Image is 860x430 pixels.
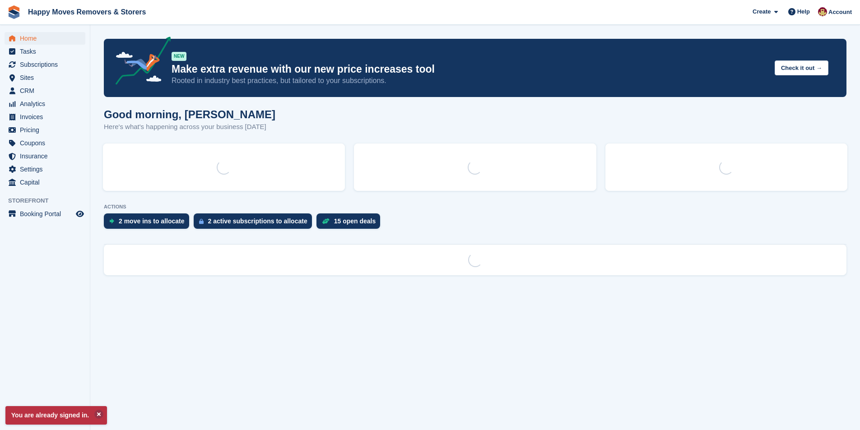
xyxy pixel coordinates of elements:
img: Steven Fry [818,7,827,16]
div: 2 active subscriptions to allocate [208,217,307,225]
span: Subscriptions [20,58,74,71]
img: move_ins_to_allocate_icon-fdf77a2bb77ea45bf5b3d319d69a93e2d87916cf1d5bf7949dd705db3b84f3ca.svg [109,218,114,224]
p: You are already signed in. [5,406,107,425]
a: menu [5,150,85,162]
img: stora-icon-8386f47178a22dfd0bd8f6a31ec36ba5ce8667c1dd55bd0f319d3a0aa187defe.svg [7,5,21,19]
span: Settings [20,163,74,176]
span: Booking Portal [20,208,74,220]
img: active_subscription_to_allocate_icon-d502201f5373d7db506a760aba3b589e785aa758c864c3986d89f69b8ff3... [199,218,204,224]
img: price-adjustments-announcement-icon-8257ccfd72463d97f412b2fc003d46551f7dbcb40ab6d574587a9cd5c0d94... [108,37,171,88]
span: Create [753,7,771,16]
a: menu [5,58,85,71]
p: Here's what's happening across your business [DATE] [104,122,275,132]
a: menu [5,32,85,45]
a: menu [5,45,85,58]
a: menu [5,176,85,189]
div: 2 move ins to allocate [119,217,185,225]
span: Capital [20,176,74,189]
a: menu [5,137,85,149]
a: menu [5,208,85,220]
a: Preview store [74,208,85,219]
span: Insurance [20,150,74,162]
h1: Good morning, [PERSON_NAME] [104,108,275,120]
a: 15 open deals [316,213,385,233]
a: menu [5,124,85,136]
img: deal-1b604bf984904fb50ccaf53a9ad4b4a5d6e5aea283cecdc64d6e3604feb123c2.svg [322,218,330,224]
p: Rooted in industry best practices, but tailored to your subscriptions. [172,76,767,86]
span: CRM [20,84,74,97]
a: menu [5,97,85,110]
a: Happy Moves Removers & Storers [24,5,149,19]
div: 15 open deals [334,217,376,225]
span: Tasks [20,45,74,58]
span: Account [828,8,852,17]
span: Pricing [20,124,74,136]
span: Storefront [8,196,90,205]
a: menu [5,163,85,176]
span: Sites [20,71,74,84]
span: Coupons [20,137,74,149]
div: NEW [172,52,186,61]
span: Home [20,32,74,45]
p: Make extra revenue with our new price increases tool [172,63,767,76]
a: 2 move ins to allocate [104,213,194,233]
p: ACTIONS [104,204,846,210]
a: menu [5,84,85,97]
a: menu [5,111,85,123]
span: Invoices [20,111,74,123]
button: Check it out → [775,60,828,75]
a: menu [5,71,85,84]
a: 2 active subscriptions to allocate [194,213,316,233]
span: Analytics [20,97,74,110]
span: Help [797,7,810,16]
